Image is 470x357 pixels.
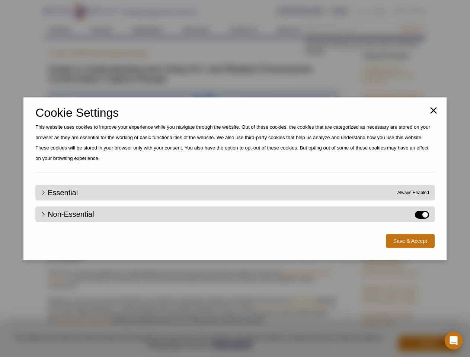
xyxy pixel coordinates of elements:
h2: Cookie Settings [35,109,435,116]
p: This website uses cookies to improve your experience while you navigate through the website. Out ... [35,122,435,164]
div: Open Intercom Messenger [445,332,463,350]
a: Essential [41,189,78,196]
span: Always Enabled [397,189,429,196]
button: Save & Accept [386,234,435,248]
a: Non-Essential [41,211,94,218]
